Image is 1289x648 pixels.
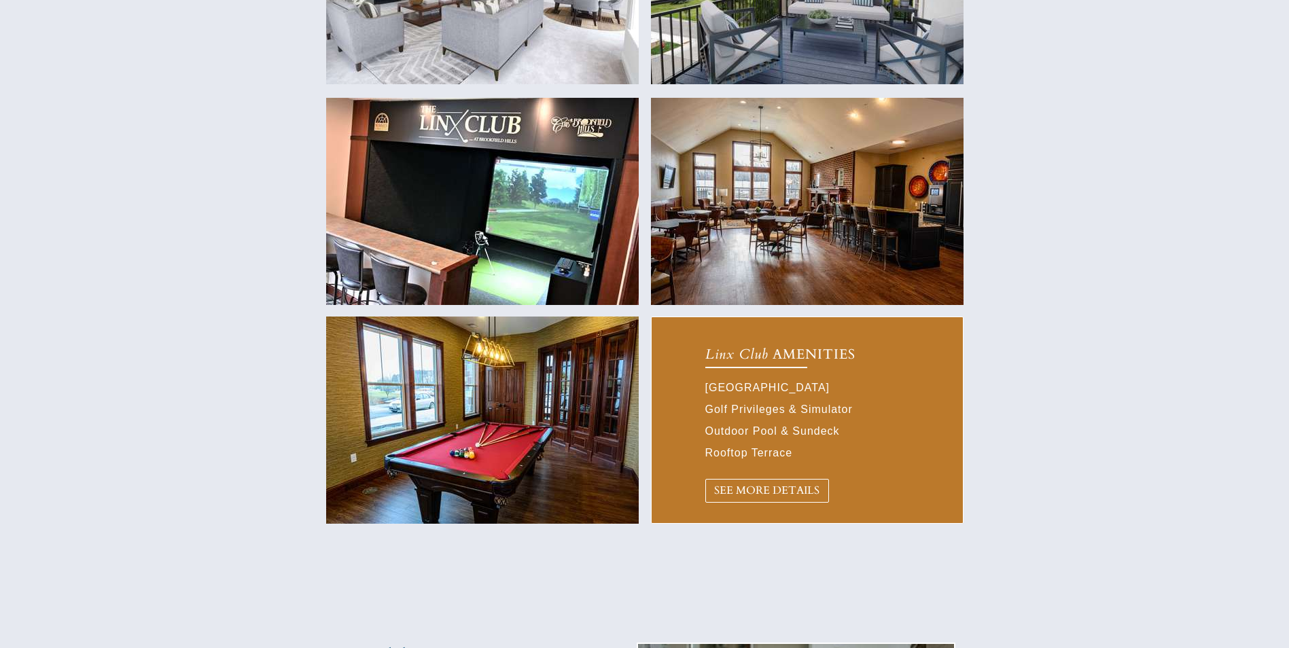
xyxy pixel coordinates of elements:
span: Outdoor Pool & Sundeck [705,425,840,437]
span: Golf Privileges & Simulator [705,403,853,415]
span: [GEOGRAPHIC_DATA] [705,382,830,393]
span: SEE MORE DETAILS [706,484,828,497]
a: SEE MORE DETAILS [705,479,829,503]
span: AMENITIES [773,345,855,363]
span: Rooftop Terrace [705,447,793,458]
em: Linx Club [705,345,769,363]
